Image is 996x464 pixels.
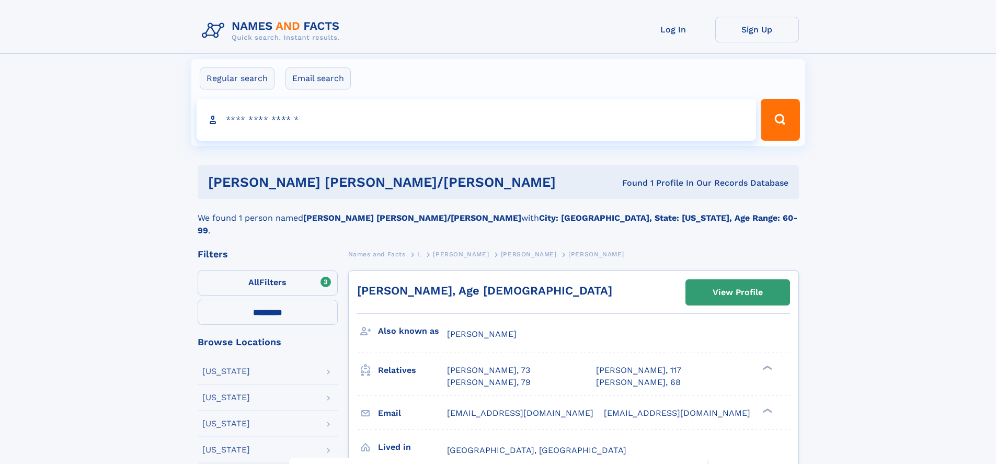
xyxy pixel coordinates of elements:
a: L [417,247,421,261]
label: Email search [285,67,351,89]
div: Filters [198,250,338,259]
div: Browse Locations [198,337,338,347]
b: City: [GEOGRAPHIC_DATA], State: [US_STATE], Age Range: 60-99 [198,213,797,235]
h1: [PERSON_NAME] [PERSON_NAME]/[PERSON_NAME] [208,176,589,189]
div: ❯ [760,407,773,414]
span: [PERSON_NAME] [501,251,557,258]
label: Regular search [200,67,274,89]
div: View Profile [713,280,763,304]
span: L [417,251,421,258]
div: [US_STATE] [202,393,250,402]
span: [PERSON_NAME] [447,329,517,339]
a: [PERSON_NAME], 117 [596,365,681,376]
h3: Also known as [378,322,447,340]
input: search input [197,99,757,141]
div: ❯ [760,365,773,371]
a: [PERSON_NAME] [501,247,557,261]
div: [US_STATE] [202,446,250,454]
a: [PERSON_NAME], 79 [447,377,531,388]
a: [PERSON_NAME], 73 [447,365,530,376]
span: [EMAIL_ADDRESS][DOMAIN_NAME] [604,408,750,418]
a: Log In [632,17,715,42]
a: Sign Up [715,17,799,42]
a: View Profile [686,280,789,305]
div: [US_STATE] [202,420,250,428]
a: Names and Facts [348,247,406,261]
h3: Relatives [378,361,447,379]
div: We found 1 person named with . [198,199,799,237]
label: Filters [198,270,338,296]
div: Found 1 Profile In Our Records Database [589,177,788,189]
span: [EMAIL_ADDRESS][DOMAIN_NAME] [447,408,593,418]
a: [PERSON_NAME], 68 [596,377,681,388]
span: [PERSON_NAME] [433,251,489,258]
button: Search Button [761,99,799,141]
div: [US_STATE] [202,367,250,376]
h3: Email [378,404,447,422]
a: [PERSON_NAME], Age [DEMOGRAPHIC_DATA] [357,284,612,297]
span: [GEOGRAPHIC_DATA], [GEOGRAPHIC_DATA] [447,445,626,455]
img: Logo Names and Facts [198,17,348,45]
b: [PERSON_NAME] [PERSON_NAME]/[PERSON_NAME] [303,213,521,223]
a: [PERSON_NAME] [433,247,489,261]
h3: Lived in [378,438,447,456]
span: All [248,277,259,287]
span: [PERSON_NAME] [568,251,624,258]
